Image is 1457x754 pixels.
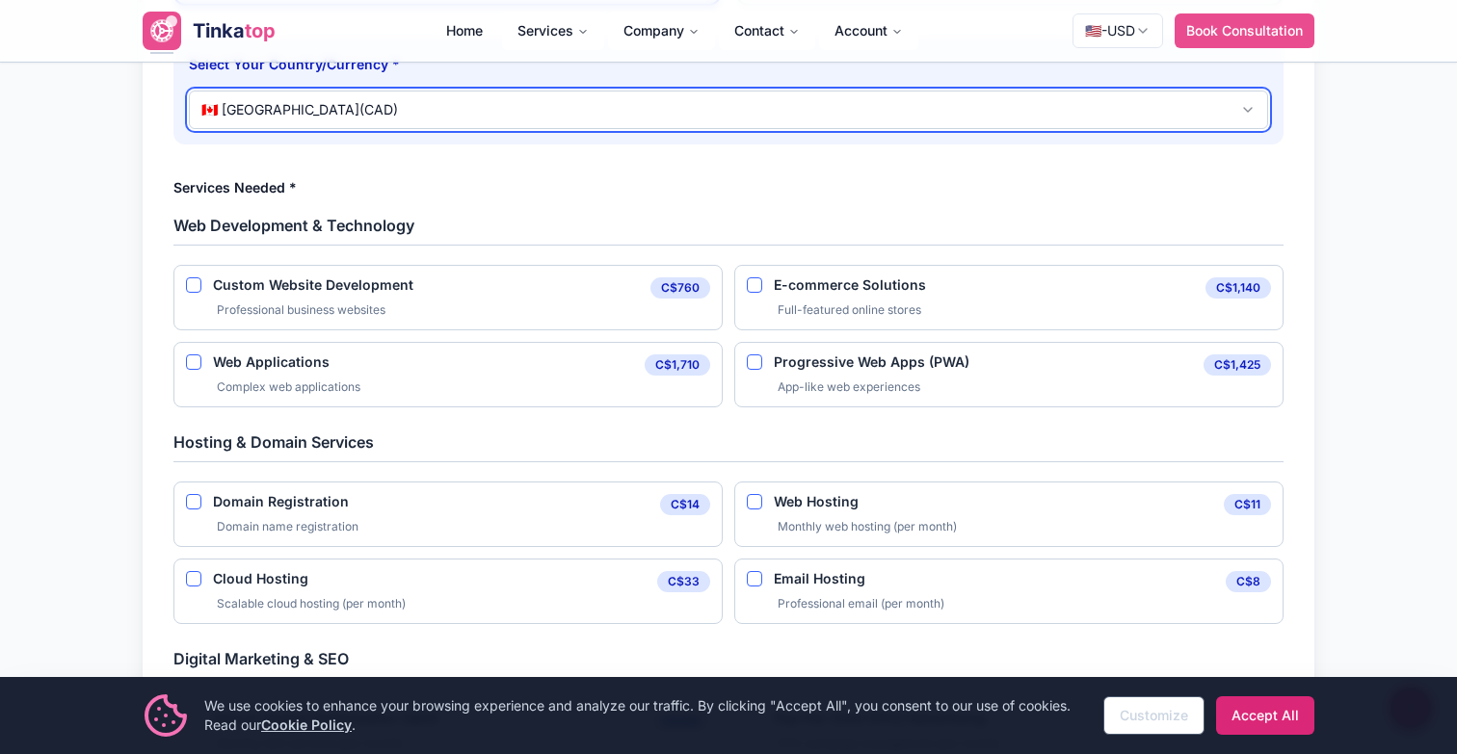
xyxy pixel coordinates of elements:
span: Tinka [193,19,245,42]
a: Tinkatop [143,12,276,50]
div: C$1,425 [1204,354,1271,376]
a: Customize [1103,696,1205,735]
label: Services Needed * [173,179,297,195]
div: C$11 [1224,494,1271,515]
p: Scalable cloud hosting (per month) [186,596,710,611]
div: C$8 [1226,571,1271,592]
a: Home [431,20,498,39]
p: Full-featured online stores [747,302,1271,318]
button: Services [502,12,604,50]
div: C$14 [660,494,710,515]
button: Accept All [1216,696,1314,735]
p: We use cookies to enhance your browsing experience and analyze our traffic. By clicking "Accept A... [204,696,1088,735]
span: top [245,19,276,42]
button: E-commerce Solutions [747,277,762,293]
button: Domain Registration [186,494,201,509]
nav: Main [431,12,918,50]
div: C$1,710 [645,354,710,376]
button: Book Consultation [1175,13,1314,48]
p: Monthly web hosting (per month) [747,519,1271,534]
button: Progressive Web Apps (PWA) [747,354,762,370]
button: Web Hosting [747,494,762,509]
h4: Hosting & Domain Services [173,430,1284,462]
p: Professional email (per month) [747,596,1271,611]
span: Cloud Hosting [213,572,649,585]
h4: Web Development & Technology [173,214,1284,246]
p: Complex web applications [186,379,710,395]
span: Web Hosting [774,495,1216,508]
div: C$760 [650,277,710,299]
span: Custom Website Development [213,278,643,292]
a: Cookie Policy [261,716,352,733]
button: Company [608,12,715,50]
span: E-commerce Solutions [774,278,1198,292]
label: Select Your Country/Currency * [189,56,400,72]
button: Web Applications [186,354,201,370]
button: Custom Website Development [186,277,201,293]
a: Home [431,12,498,50]
p: Domain name registration [186,519,710,534]
button: Email Hosting [747,571,762,586]
button: Account [819,12,918,50]
button: Contact [719,12,815,50]
h4: Digital Marketing & SEO [173,647,1284,679]
span: Email Hosting [774,572,1218,585]
p: Professional business websites [186,302,710,318]
div: C$33 [657,571,710,592]
button: Cloud Hosting [186,571,201,586]
span: Progressive Web Apps (PWA) [774,355,1196,369]
span: Web Applications [213,355,637,369]
p: App-like web experiences [747,379,1271,395]
div: C$1,140 [1205,277,1271,299]
span: Domain Registration [213,495,652,508]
